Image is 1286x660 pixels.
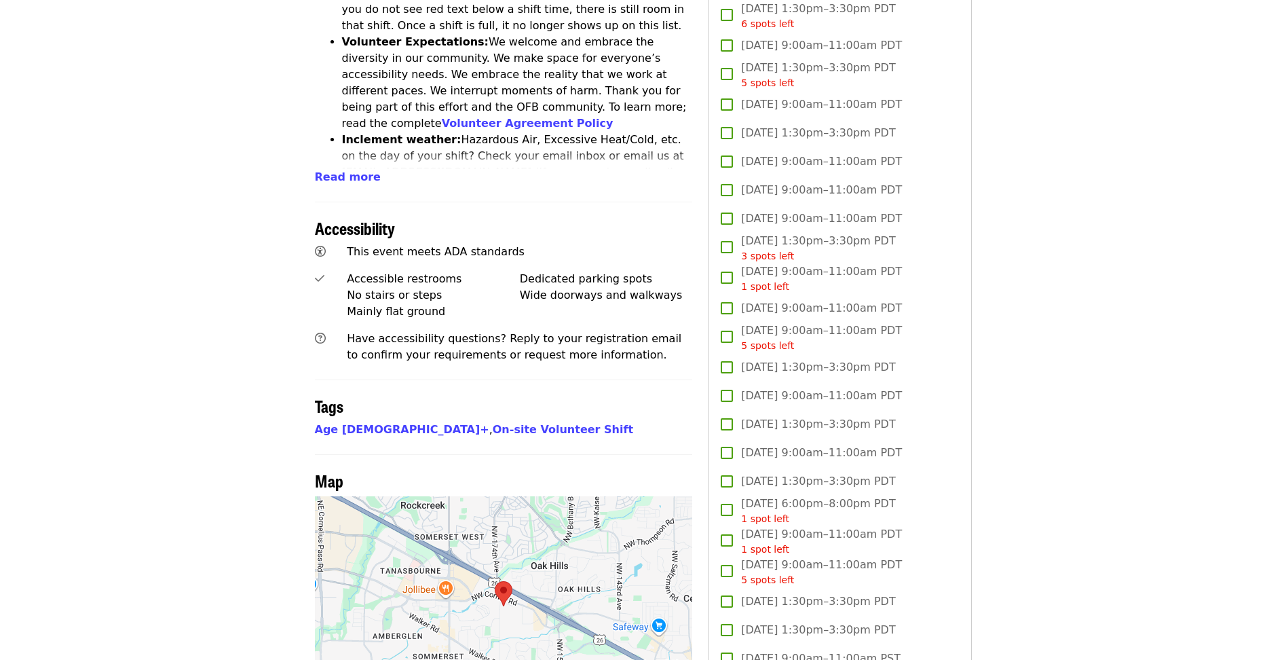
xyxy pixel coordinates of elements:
[347,245,525,258] span: This event meets ADA standards
[342,132,693,213] li: Hazardous Air, Excessive Heat/Cold, etc. on the day of your shift? Check your email inbox or emai...
[741,526,902,557] span: [DATE] 9:00am–11:00am PDT
[741,323,902,353] span: [DATE] 9:00am–11:00am PDT
[442,117,613,130] a: Volunteer Agreement Policy
[741,574,794,585] span: 5 spots left
[493,423,633,436] a: On-site Volunteer Shift
[342,34,693,132] li: We welcome and embrace the diversity in our community. We make space for everyone’s accessibility...
[347,271,520,287] div: Accessible restrooms
[315,216,395,240] span: Accessibility
[741,513,789,524] span: 1 spot left
[347,287,520,304] div: No stairs or steps
[342,133,461,146] strong: Inclement weather:
[741,496,895,526] span: [DATE] 6:00pm–8:00pm PDT
[315,469,343,492] span: Map
[315,332,326,345] i: question-circle icon
[741,233,895,263] span: [DATE] 1:30pm–3:30pm PDT
[741,210,902,227] span: [DATE] 9:00am–11:00am PDT
[741,340,794,351] span: 5 spots left
[520,287,693,304] div: Wide doorways and walkways
[741,251,794,261] span: 3 spots left
[741,182,902,198] span: [DATE] 9:00am–11:00am PDT
[315,272,324,285] i: check icon
[741,473,895,490] span: [DATE] 1:30pm–3:30pm PDT
[741,18,794,29] span: 6 spots left
[315,423,493,436] span: ,
[741,153,902,170] span: [DATE] 9:00am–11:00am PDT
[741,281,789,292] span: 1 spot left
[741,1,895,31] span: [DATE] 1:30pm–3:30pm PDT
[315,394,343,418] span: Tags
[741,37,902,54] span: [DATE] 9:00am–11:00am PDT
[741,557,902,587] span: [DATE] 9:00am–11:00am PDT
[347,304,520,320] div: Mainly flat ground
[741,388,902,404] span: [DATE] 9:00am–11:00am PDT
[741,593,895,610] span: [DATE] 1:30pm–3:30pm PDT
[520,271,693,287] div: Dedicated parking spots
[315,245,326,258] i: universal-access icon
[741,96,902,113] span: [DATE] 9:00am–11:00am PDT
[741,445,902,461] span: [DATE] 9:00am–11:00am PDT
[741,125,895,141] span: [DATE] 1:30pm–3:30pm PDT
[741,544,789,555] span: 1 spot left
[342,35,489,48] strong: Volunteer Expectations:
[741,77,794,88] span: 5 spots left
[741,359,895,375] span: [DATE] 1:30pm–3:30pm PDT
[741,263,902,294] span: [DATE] 9:00am–11:00am PDT
[315,170,381,183] span: Read more
[741,622,895,638] span: [DATE] 1:30pm–3:30pm PDT
[315,169,381,185] button: Read more
[347,332,681,361] span: Have accessibility questions? Reply to your registration email to confirm your requirements or re...
[741,60,895,90] span: [DATE] 1:30pm–3:30pm PDT
[315,423,489,436] a: Age [DEMOGRAPHIC_DATA]+
[741,416,895,433] span: [DATE] 1:30pm–3:30pm PDT
[741,300,902,316] span: [DATE] 9:00am–11:00am PDT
